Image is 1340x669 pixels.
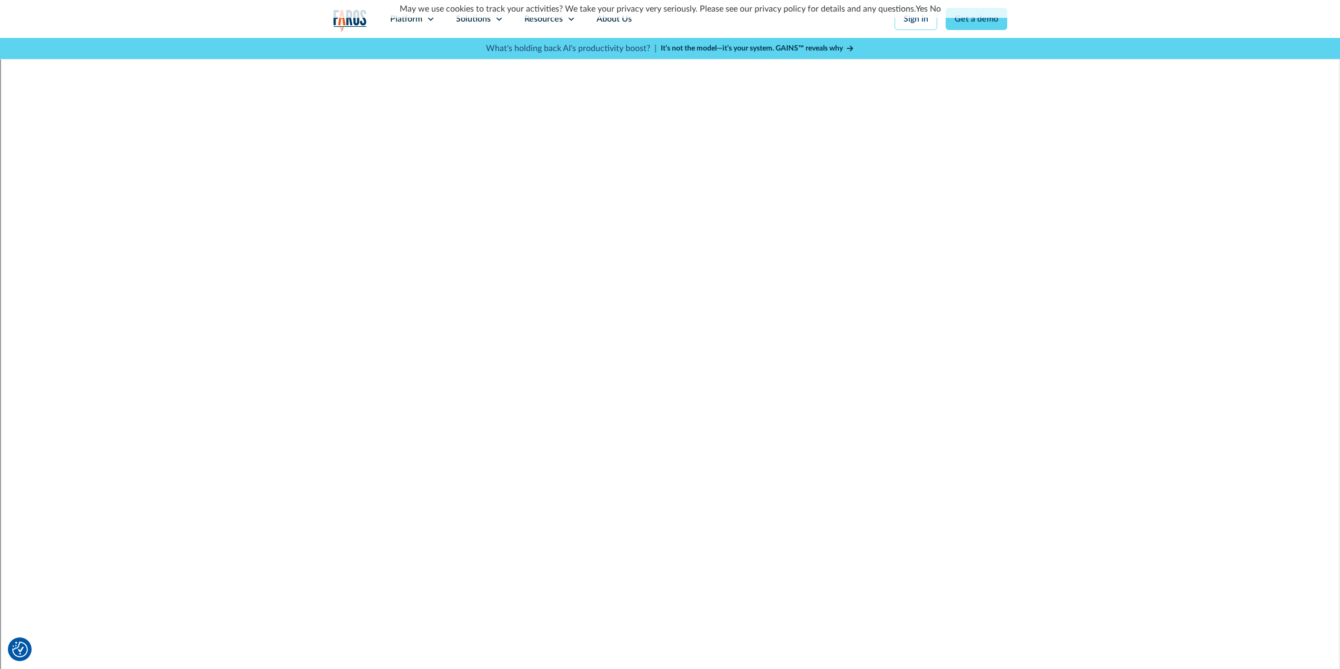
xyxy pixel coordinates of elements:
[661,45,843,52] strong: It’s not the model—it’s your system. GAINS™ reveals why
[486,42,657,55] p: What's holding back AI's productivity boost? |
[456,13,491,25] div: Solutions
[333,9,367,31] img: Logo of the analytics and reporting company Faros.
[12,642,28,657] img: Revisit consent button
[333,9,367,31] a: home
[916,5,928,13] a: Yes
[946,8,1007,30] a: Get a demo
[930,5,941,13] a: No
[661,43,855,54] a: It’s not the model—it’s your system. GAINS™ reveals why
[390,13,422,25] div: Platform
[524,13,563,25] div: Resources
[895,8,937,30] a: Sign in
[12,642,28,657] button: Cookie Settings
